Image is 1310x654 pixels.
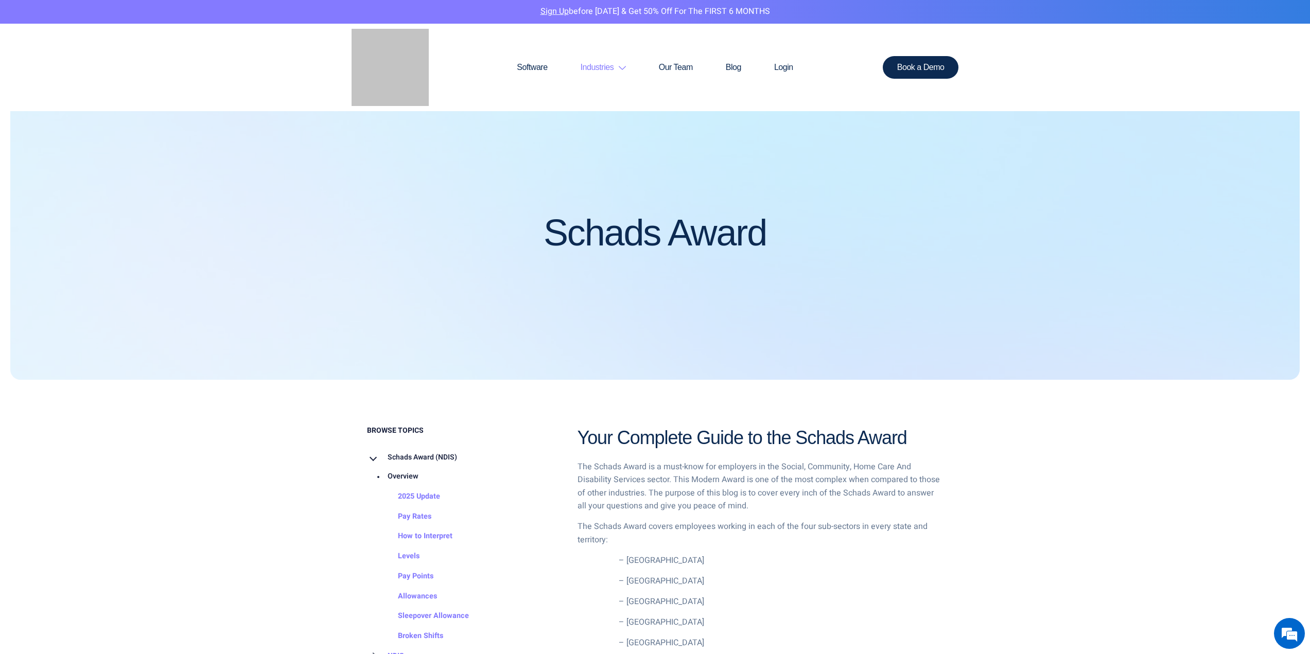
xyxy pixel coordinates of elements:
li: – [GEOGRAPHIC_DATA] [619,575,944,588]
a: Book a Demo [883,56,959,79]
a: Allowances [377,587,437,607]
li: – [GEOGRAPHIC_DATA] [619,616,944,629]
a: Overview [367,467,418,487]
li: – [GEOGRAPHIC_DATA] [619,637,944,650]
span: Book a Demo [897,63,945,72]
a: How to Interpret [377,526,452,546]
a: Our Team [642,43,709,92]
a: Pay Points [377,567,433,587]
p: The Schads Award covers employees working in each of the four sub-sectors in every state and terr... [578,520,944,546]
a: Sign Up [540,5,569,17]
a: Software [500,43,564,92]
li: – [GEOGRAPHIC_DATA] [619,595,944,609]
a: Schads Award (NDIS) [367,448,457,467]
a: Industries [564,43,642,92]
p: The Schads Award is a must-know for employers in the Social, Community, Home Care And Disability ... [578,461,944,513]
li: – [GEOGRAPHIC_DATA] [619,554,944,568]
a: Levels [377,546,420,567]
h2: Your Complete Guide to the Schads Award [578,426,944,450]
a: Sleepover Allowance [377,606,469,626]
h1: Schads Award [544,213,766,253]
a: 2025 Update [377,487,440,507]
a: Pay Rates [377,507,431,527]
a: Blog [709,43,758,92]
a: Broken Shifts [377,626,443,646]
p: before [DATE] & Get 50% Off for the FIRST 6 MONTHS [8,5,1302,19]
a: Login [758,43,810,92]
